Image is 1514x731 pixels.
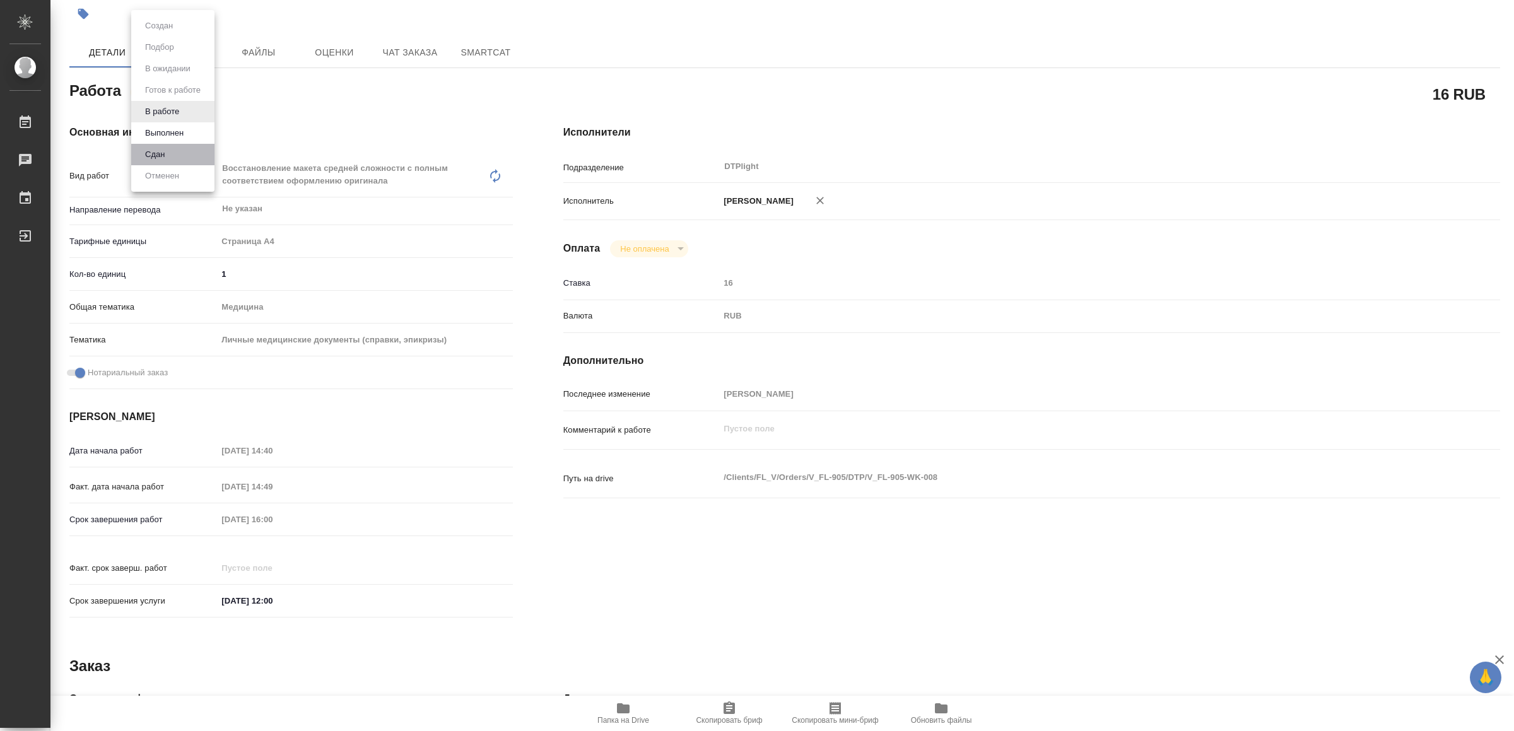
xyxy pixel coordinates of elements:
button: В ожидании [141,62,194,76]
button: Готов к работе [141,83,204,97]
button: Выполнен [141,126,187,140]
button: Подбор [141,40,178,54]
button: В работе [141,105,183,119]
button: Отменен [141,169,183,183]
button: Сдан [141,148,168,161]
button: Создан [141,19,177,33]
